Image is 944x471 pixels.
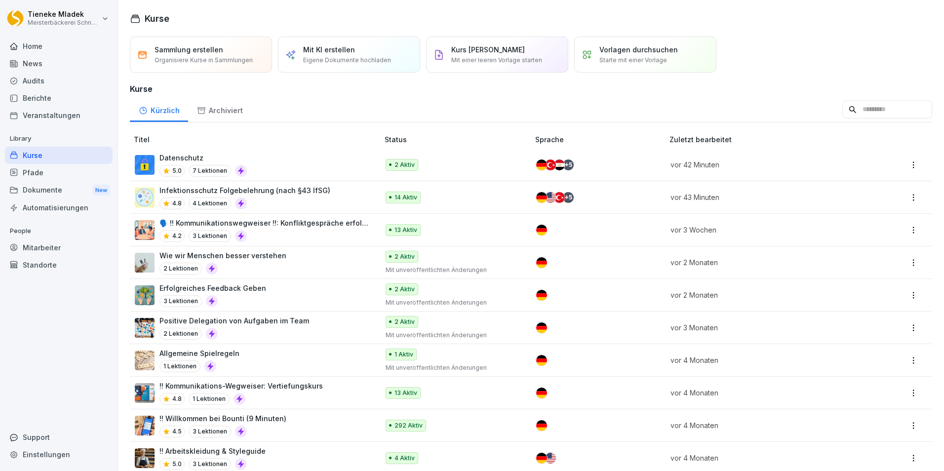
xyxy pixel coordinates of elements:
[159,250,286,261] p: Wie wir Menschen besser verstehen
[172,460,182,469] p: 5.0
[159,328,202,340] p: 2 Lektionen
[135,220,155,240] img: i6t0qadksb9e189o874pazh6.png
[135,448,155,468] img: px7llsxzleige67i3gf1affu.png
[135,155,155,175] img: gp1n7epbxsf9lzaihqn479zn.png
[145,12,169,25] h1: Kurse
[386,331,520,340] p: Mit unveröffentlichten Änderungen
[135,351,155,370] img: ecwashxihdnhpwtga2vbr586.png
[5,89,113,107] a: Berichte
[386,363,520,372] p: Mit unveröffentlichten Änderungen
[135,285,155,305] img: kqbxgg7x26j5eyntfo70oock.png
[155,56,253,65] p: Organisiere Kurse in Sammlungen
[536,257,547,268] img: de.svg
[386,298,520,307] p: Mit unveröffentlichten Änderungen
[159,381,323,391] p: !! Kommunikations-Wegweiser: Vertiefungskurs
[545,453,556,464] img: us.svg
[134,134,381,145] p: Titel
[5,38,113,55] div: Home
[5,446,113,463] a: Einstellungen
[5,147,113,164] a: Kurse
[172,427,182,436] p: 4.5
[554,192,565,203] img: tr.svg
[669,134,865,145] p: Zuletzt bearbeitet
[135,253,155,273] img: clixped2zgppihwsektunc4a.png
[172,232,182,240] p: 4.2
[670,257,853,268] p: vor 2 Monaten
[670,192,853,202] p: vor 43 Minuten
[599,44,678,55] p: Vorlagen durchsuchen
[28,10,100,19] p: Tieneke Mladek
[5,256,113,274] a: Standorte
[394,160,415,169] p: 2 Aktiv
[5,107,113,124] a: Veranstaltungen
[563,159,574,170] div: + 5
[536,192,547,203] img: de.svg
[5,181,113,199] div: Dokumente
[188,97,251,122] a: Archiviert
[93,185,110,196] div: New
[172,166,182,175] p: 5.0
[536,355,547,366] img: de.svg
[394,285,415,294] p: 2 Aktiv
[451,44,525,55] p: Kurs [PERSON_NAME]
[670,453,853,463] p: vor 4 Monaten
[670,159,853,170] p: vor 42 Minuten
[5,72,113,89] div: Audits
[189,458,231,470] p: 3 Lektionen
[159,315,309,326] p: Positive Delegation von Aufgaben im Team
[394,454,415,463] p: 4 Aktiv
[536,159,547,170] img: de.svg
[130,83,932,95] h3: Kurse
[535,134,666,145] p: Sprache
[159,360,200,372] p: 1 Lektionen
[394,226,417,235] p: 13 Aktiv
[5,429,113,446] div: Support
[28,19,100,26] p: Meisterbäckerei Schneckenburger
[159,446,266,456] p: !! Arbeitskleidung & Styleguide
[385,134,532,145] p: Status
[303,44,355,55] p: Mit KI erstellen
[189,165,231,177] p: 7 Lektionen
[536,388,547,398] img: de.svg
[135,188,155,207] img: jtrrztwhurl1lt2nit6ma5t3.png
[5,55,113,72] a: News
[303,56,391,65] p: Eigene Dokumente hochladen
[670,388,853,398] p: vor 4 Monaten
[394,252,415,261] p: 2 Aktiv
[5,164,113,181] a: Pfade
[135,318,155,338] img: d4hhc7dpd98b6qx811o6wmlu.png
[670,420,853,431] p: vor 4 Monaten
[394,350,413,359] p: 1 Aktiv
[5,199,113,216] a: Automatisierungen
[394,317,415,326] p: 2 Aktiv
[536,290,547,301] img: de.svg
[386,266,520,275] p: Mit unveröffentlichten Änderungen
[536,322,547,333] img: de.svg
[536,225,547,235] img: de.svg
[135,383,155,403] img: s06mvwf1yzeoxs9dp55swq0f.png
[545,192,556,203] img: us.svg
[130,97,188,122] a: Kürzlich
[189,197,231,209] p: 4 Lektionen
[536,420,547,431] img: de.svg
[159,348,239,358] p: Allgemeine Spielregeln
[599,56,667,65] p: Starte mit einer Vorlage
[159,283,266,293] p: Erfolgreiches Feedback Geben
[5,131,113,147] p: Library
[189,230,231,242] p: 3 Lektionen
[159,413,286,424] p: !! Willkommen bei Bounti (9 Minuten)
[563,192,574,203] div: + 5
[5,181,113,199] a: DokumenteNew
[189,393,230,405] p: 1 Lektionen
[394,389,417,397] p: 13 Aktiv
[159,263,202,275] p: 2 Lektionen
